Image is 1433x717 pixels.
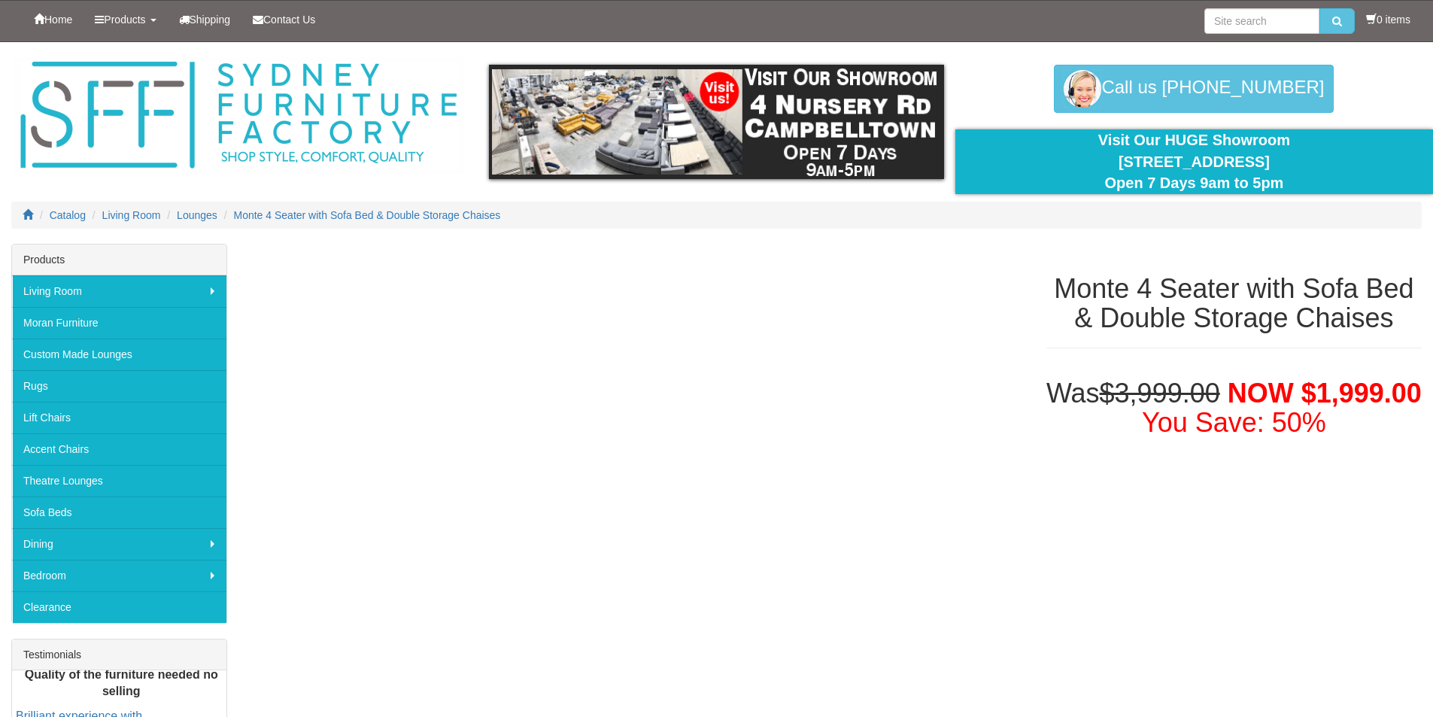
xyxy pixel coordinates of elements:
font: You Save: 50% [1142,407,1326,438]
a: Shipping [168,1,242,38]
a: Sofa Beds [12,497,226,528]
a: Catalog [50,209,86,221]
span: Products [104,14,145,26]
a: Accent Chairs [12,433,226,465]
span: Contact Us [263,14,315,26]
span: NOW $1,999.00 [1228,378,1422,409]
a: Dining [12,528,226,560]
a: Theatre Lounges [12,465,226,497]
a: Home [23,1,83,38]
img: showroom.gif [489,65,944,179]
a: Living Room [12,275,226,307]
a: Custom Made Lounges [12,339,226,370]
a: Contact Us [241,1,326,38]
a: Living Room [102,209,161,221]
a: Bedroom [12,560,226,591]
input: Site search [1204,8,1319,34]
a: Products [83,1,167,38]
h1: Was [1046,378,1422,438]
a: Monte 4 Seater with Sofa Bed & Double Storage Chaises [234,209,501,221]
a: Rugs [12,370,226,402]
a: Lounges [177,209,217,221]
div: Testimonials [12,640,226,670]
div: Visit Our HUGE Showroom [STREET_ADDRESS] Open 7 Days 9am to 5pm [967,129,1422,194]
a: Clearance [12,591,226,623]
b: Quality of the furniture needed no selling [25,668,218,698]
h1: Monte 4 Seater with Sofa Bed & Double Storage Chaises [1046,274,1422,333]
li: 0 items [1366,12,1410,27]
span: Home [44,14,72,26]
a: Moran Furniture [12,307,226,339]
span: Shipping [190,14,231,26]
a: Lift Chairs [12,402,226,433]
del: $3,999.00 [1100,378,1220,409]
img: Sydney Furniture Factory [13,57,464,174]
div: Products [12,245,226,275]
